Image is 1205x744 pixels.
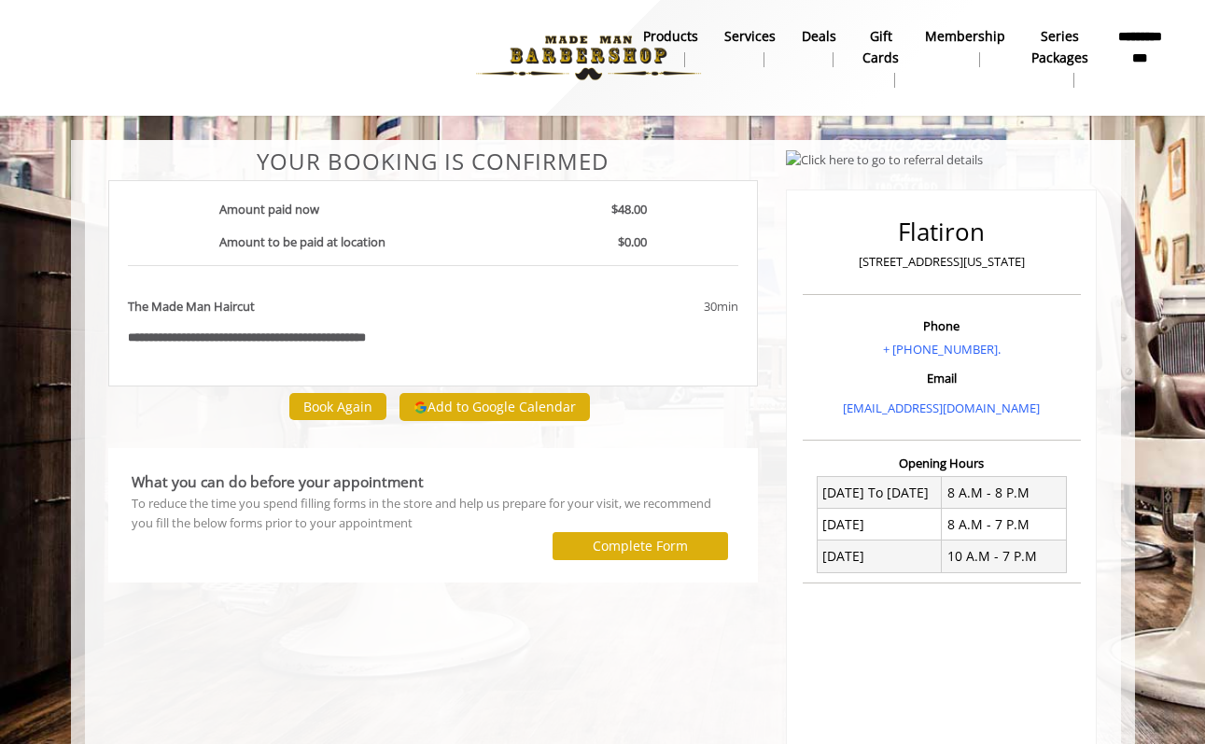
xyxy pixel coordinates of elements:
h3: Opening Hours [803,456,1081,470]
div: To reduce the time you spend filling forms in the store and help us prepare for your visit, we re... [132,494,736,533]
td: 8 A.M - 8 P.M [942,477,1067,509]
img: Click here to go to referral details [786,150,983,170]
a: Series packagesSeries packages [1018,23,1101,92]
b: $48.00 [611,201,647,218]
img: Made Man Barbershop logo [460,7,717,109]
b: What you can do before your appointment [132,471,424,492]
button: Complete Form [553,532,728,559]
td: 10 A.M - 7 P.M [942,540,1067,572]
b: products [643,26,698,47]
a: ServicesServices [711,23,789,72]
b: Amount to be paid at location [219,233,385,250]
a: Gift cardsgift cards [849,23,912,92]
a: MembershipMembership [912,23,1018,72]
td: [DATE] To [DATE] [817,477,942,509]
b: Membership [925,26,1005,47]
button: Book Again [289,393,386,420]
b: Amount paid now [219,201,319,218]
h2: Flatiron [807,218,1076,246]
td: [DATE] [817,509,942,540]
center: Your Booking is confirmed [108,149,759,174]
a: DealsDeals [789,23,849,72]
button: Add to Google Calendar [399,393,590,421]
label: Complete Form [593,539,688,554]
div: 30min [553,297,738,316]
td: 8 A.M - 7 P.M [942,509,1067,540]
b: Series packages [1031,26,1088,68]
b: The Made Man Haircut [128,297,255,316]
a: + [PHONE_NUMBER]. [883,341,1001,358]
td: [DATE] [817,540,942,572]
b: Deals [802,26,836,47]
b: gift cards [862,26,899,68]
b: Services [724,26,776,47]
b: $0.00 [618,233,647,250]
p: [STREET_ADDRESS][US_STATE] [807,252,1076,272]
a: [EMAIL_ADDRESS][DOMAIN_NAME] [843,400,1040,416]
a: Productsproducts [630,23,711,72]
h3: Phone [807,319,1076,332]
h3: Email [807,372,1076,385]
